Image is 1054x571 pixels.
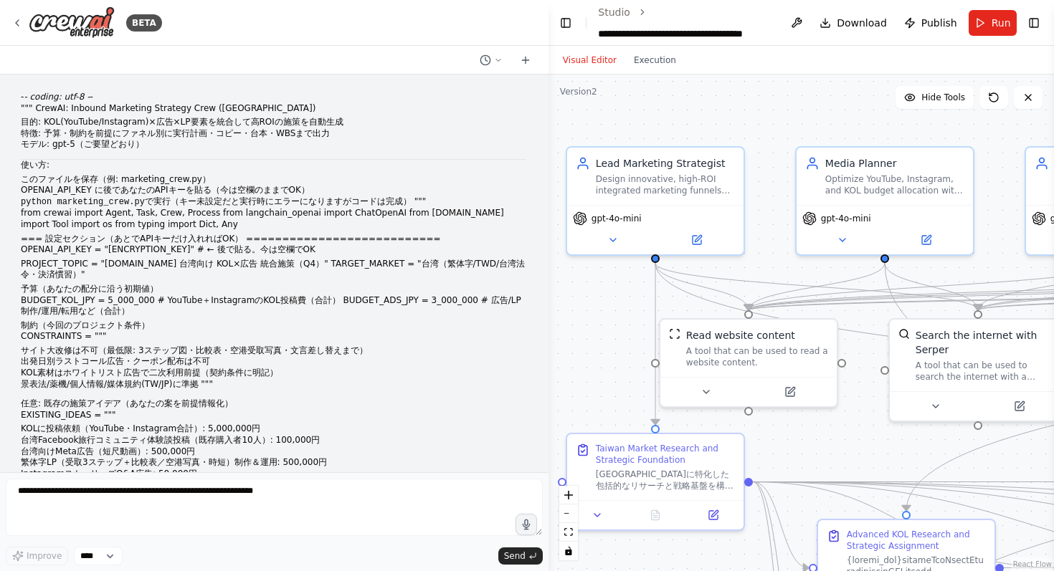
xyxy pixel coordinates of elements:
[126,14,162,32] div: BETA
[24,92,90,102] em: - coding: utf-8 -
[566,146,745,256] div: Lead Marketing StrategistDesign innovative, high-ROI integrated marketing funnels for Taiwan mark...
[648,263,756,310] g: Edge from ce4e503f-e74e-4274-80fd-f6a80b05b6eb to 2ed6f960-103e-43c4-b2eb-06bbfa1b0650
[592,213,642,224] span: gpt-4o-mini
[559,504,578,523] button: zoom out
[21,117,526,128] li: 目的: KOL(YouTube/Instagram)×広告×LP要素を統合して高ROIの施策を自動生成
[669,328,680,340] img: ScrapeWebsiteTool
[559,486,578,560] div: React Flow controls
[504,550,526,562] span: Send
[21,331,526,342] p: CONSTRAINTS = """
[21,234,526,245] h1: === 設定セクション（あとでAPIキーだけ入れればOK） ===========================
[686,345,828,368] div: A tool that can be used to read a website content.
[625,507,686,524] button: No output available
[795,146,974,256] div: Media PlannerOptimize YouTube, Instagram, and KOL budget allocation with Meta and Google ads dist...
[921,92,965,103] span: Hide Tools
[21,197,145,207] code: python marketing_crew.py
[657,231,738,249] button: Open in side panel
[825,173,964,196] div: Optimize YouTube, Instagram, and KOL budget allocation with Meta and Google ads distribution to m...
[27,550,62,562] span: Improve
[837,16,887,30] span: Download
[898,328,910,340] img: SerperDevTool
[516,514,537,535] button: Click to speak your automation idea
[821,213,871,224] span: gpt-4o-mini
[21,345,526,357] li: サイト大改修は不可（最低限: 3ステップ図・比較表・空港受取写真・文言差し替えまで）
[21,469,526,480] li: InstagramストーリーズQ&A広告: 50,000円
[21,244,526,256] p: OPENAI_API_KEY = "[ENCRYPTION_KEY]" # ← 後で貼る。今は空欄でOK
[566,433,745,531] div: Taiwan Market Research and Strategic Foundation[GEOGRAPHIC_DATA]に特化した包括的なリサーチと戦略基盤を構築する。予算制約：KOL活...
[21,410,526,421] p: EXISTING_IDEAS = """
[969,10,1017,36] button: Run
[559,523,578,542] button: fit view
[21,423,526,435] li: KOLに投稿依頼（YouTube・Instagram合計）: 5,000,000円
[21,435,526,446] li: 台湾Facebook旅行コミュニティ体験談投稿（既存購入者10人）: 100,000円
[474,52,508,69] button: Switch to previous chat
[596,156,735,171] div: Lead Marketing Strategist
[21,208,526,230] p: from crewai import Agent, Task, Crew, Process from langchain_openai import ChatOpenAI from [DOMAI...
[625,52,685,69] button: Execution
[21,446,526,458] li: 台湾向けMeta広告（短尺動画）: 500,000円
[648,263,985,310] g: Edge from ce4e503f-e74e-4274-80fd-f6a80b05b6eb to 05a847f9-881d-4393-b7b5-e72fea5baf85
[898,10,963,36] button: Publish
[21,295,526,317] p: BUDGET_KOL_JPY = 5_000_000 # YouTube＋InstagramのKOL投稿費（合計） BUDGET_ADS_JPY = 3_000_000 # 広告/LP制作/運用...
[847,529,986,552] div: Advanced KOL Research and Strategic Assignment
[21,103,526,115] p: """ CrewAI: Inbound Marketing Strategy Crew ([GEOGRAPHIC_DATA])
[896,86,974,109] button: Hide Tools
[21,139,526,150] li: モデル: gpt-5（ご要望どおり）
[878,263,985,310] g: Edge from dbd5d1c2-d60e-48ec-b74f-33c7da651742 to 05a847f9-881d-4393-b7b5-e72fea5baf85
[886,231,967,249] button: Open in side panel
[21,356,526,368] li: 出発日別ラストコール広告・クーポン配布は不可
[659,318,838,408] div: ScrapeWebsiteToolRead website contentA tool that can be used to read a website content.
[559,486,578,504] button: zoom in
[21,457,526,469] li: 繁体字LP（受取3ステップ＋比較表／空港写真・時短）制作＆運用: 500,000円
[648,263,663,425] g: Edge from ce4e503f-e74e-4274-80fd-f6a80b05b6eb to 4ad7ecda-5fe4-445e-ba3e-5362bfc3394b
[598,6,630,18] a: Studio
[554,52,625,69] button: Visual Editor
[514,52,537,69] button: Start a new chat
[21,128,526,140] li: 特徴: 予算・制約を前提にファネル別に実行計画・コピー・台本・WBSまで出力
[21,320,526,332] h1: 制約（今回のプロジェクト条件）
[1013,560,1052,568] a: React Flow attribution
[750,383,831,400] button: Open in side panel
[596,443,735,466] div: Taiwan Market Research and Strategic Foundation
[21,174,526,186] li: このファイルを保存（例: marketing_crew.py）
[21,284,526,295] h1: 予算（あなたの配分に沿う初期値）
[21,92,526,103] h1: - -
[21,368,526,379] li: KOL素材はホワイトリスト広告で二次利用前提（契約条件に明記）
[686,328,795,342] div: Read website content
[21,398,526,410] h1: 任意: 既存の施策アイデア（あなたの案を前提情報化）
[559,542,578,560] button: toggle interactivity
[825,156,964,171] div: Media Planner
[560,86,597,97] div: Version 2
[1025,13,1043,33] button: Show right sidebar
[21,196,526,208] li: で実行（キー未設定だと実行時にエラーになりますがコードは完成） """
[921,16,957,30] span: Publish
[814,10,893,36] button: Download
[688,507,738,524] button: Open in side panel
[21,185,526,196] li: OPENAI_API_KEY に後であなたのAPIキーを貼る（今は空欄のままでOK）
[6,547,68,565] button: Improve
[21,379,526,390] li: 景表法/薬機/個人情報/媒体規約(TW/JP)に準拠 """
[557,13,574,33] button: Hide left sidebar
[21,259,526,281] p: PROJECT_TOPIC = "[DOMAIN_NAME] 台湾向け KOL×広告 統合施策（Q4）" TARGET_MARKET = "台湾（繁体字/TWD/台湾法令・決済慣習）"
[596,469,735,491] div: [GEOGRAPHIC_DATA]に特化した包括的なリサーチと戦略基盤を構築する。予算制約：KOL活動に{budget_kol}円、広告に{budget_ads}円で{topic}の{targe...
[598,5,774,41] nav: breadcrumb
[596,173,735,196] div: Design innovative, high-ROI integrated marketing funnels for Taiwan market targeting {target_mark...
[29,6,115,39] img: Logo
[498,547,543,565] button: Send
[992,16,1011,30] span: Run
[21,160,526,171] p: 使い方:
